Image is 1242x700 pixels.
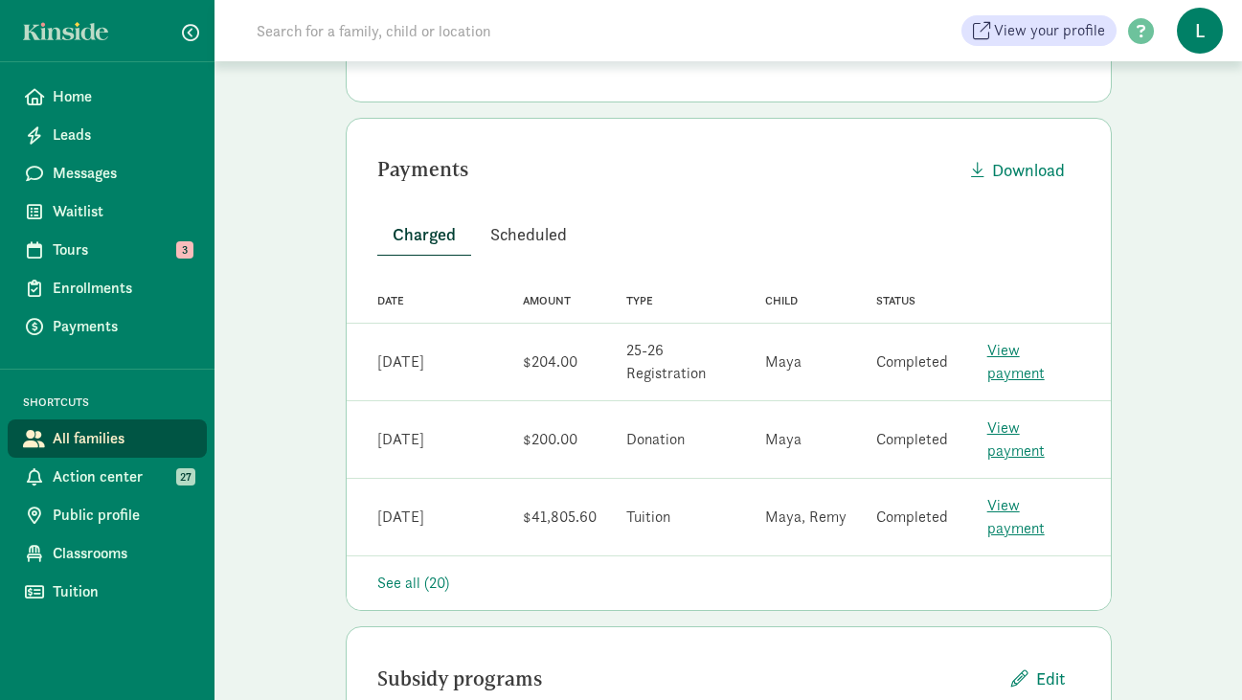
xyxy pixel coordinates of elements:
[475,214,582,255] button: Scheduled
[523,506,597,529] div: $41,805.60
[8,573,207,611] a: Tuition
[876,506,948,529] div: Completed
[987,340,1045,383] a: View payment
[626,294,653,307] span: Type
[626,428,685,451] div: Donation
[8,419,207,458] a: All families
[8,534,207,573] a: Classrooms
[876,350,948,373] div: Completed
[8,116,207,154] a: Leads
[1036,666,1065,691] span: Edit
[53,124,192,147] span: Leads
[53,427,192,450] span: All families
[393,221,456,247] span: Charged
[245,11,782,50] input: Search for a family, child or location
[876,294,915,307] span: Status
[8,231,207,269] a: Tours 3
[377,506,424,529] div: [DATE]
[176,241,193,259] span: 3
[626,506,670,529] div: Tuition
[53,465,192,488] span: Action center
[8,458,207,496] a: Action center 27
[876,428,948,451] div: Completed
[523,294,571,307] span: Amount
[8,192,207,231] a: Waitlist
[377,214,471,256] button: Charged
[377,294,404,307] span: Date
[377,572,1080,595] div: See all (20)
[377,428,424,451] div: [DATE]
[53,238,192,261] span: Tours
[53,315,192,338] span: Payments
[53,85,192,108] span: Home
[490,221,567,247] span: Scheduled
[53,542,192,565] span: Classrooms
[765,294,798,307] span: Child
[8,154,207,192] a: Messages
[996,658,1080,699] button: Edit
[53,200,192,223] span: Waitlist
[377,154,956,185] div: Payments
[987,418,1045,461] a: View payment
[961,15,1117,46] a: View your profile
[987,495,1045,538] a: View payment
[765,506,847,529] div: Maya, Remy
[994,19,1105,42] span: View your profile
[626,339,742,385] div: 25-26 Registration
[8,496,207,534] a: Public profile
[53,277,192,300] span: Enrollments
[523,350,577,373] div: $204.00
[53,504,192,527] span: Public profile
[992,157,1065,183] span: Download
[956,149,1080,191] button: Download
[377,350,424,373] div: [DATE]
[8,269,207,307] a: Enrollments
[176,468,195,485] span: 27
[53,580,192,603] span: Tuition
[1146,608,1242,700] iframe: Chat Widget
[765,350,802,373] div: Maya
[1177,8,1223,54] span: L
[377,664,996,694] div: Subsidy programs
[765,428,802,451] div: Maya
[8,78,207,116] a: Home
[523,428,577,451] div: $200.00
[53,162,192,185] span: Messages
[8,307,207,346] a: Payments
